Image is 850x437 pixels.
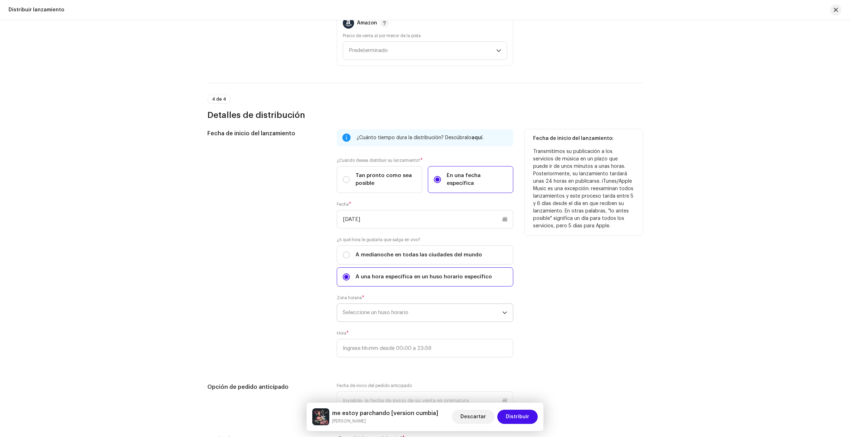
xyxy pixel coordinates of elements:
[337,210,513,228] input: Seleccione una fecha
[356,273,492,281] span: A una hora específica en un huso horario específico
[460,410,486,424] span: Descartar
[349,48,388,53] span: Predeterminado
[533,135,634,142] p: Fecha de inicio del lanzamiento:
[337,158,513,163] label: ¿Cuándo desea distribuir su lanzamiento?
[337,202,351,207] label: Fecha
[212,97,226,101] span: 4 de 4
[337,383,412,388] label: Fecha de inicio del pedido anticipado
[337,330,349,336] label: Hora
[207,383,325,391] h5: Opción de pedido anticipado
[497,410,538,424] button: Distribuir
[356,251,482,259] span: A medianoche en todas las ciudades del mundo
[356,172,416,187] span: Tan pronto como sea posible
[337,295,364,301] label: Zona horaria
[332,409,438,418] h5: me estoy parchando [version cumbia]
[207,109,643,121] h3: Detalles de distribución
[9,7,64,13] div: Distribuir lanzamiento
[502,304,507,322] div: dropdown trigger
[452,410,494,424] button: Descartar
[337,339,513,357] input: Ingrese hh:mm desde 00:00 a 23:59
[337,237,513,243] label: ¿A qué hora le gustaría que salga en vivo?
[312,408,329,425] img: 415a4c36-fec7-431f-8a2b-d17a09440650
[447,172,507,187] span: En una fecha específica
[357,134,508,142] div: ¿Cuánto tiempo dura la distribución? Descúbralo .
[471,135,482,140] span: aquí
[349,42,496,59] span: Predeterminado
[343,304,502,322] span: Seleccione un huso horario
[357,20,377,26] div: Amazon
[506,410,529,424] span: Distribuir
[207,129,325,138] h5: Fecha de inicio del lanzamiento
[343,33,421,39] label: Precio de venta al por menor de la pista
[533,148,634,230] p: Transmitimos su publicación a los servicios de música en un plazo que puede ir de unos minutos a ...
[496,42,501,59] div: dropdown trigger
[332,418,438,425] small: me estoy parchando [version cumbia]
